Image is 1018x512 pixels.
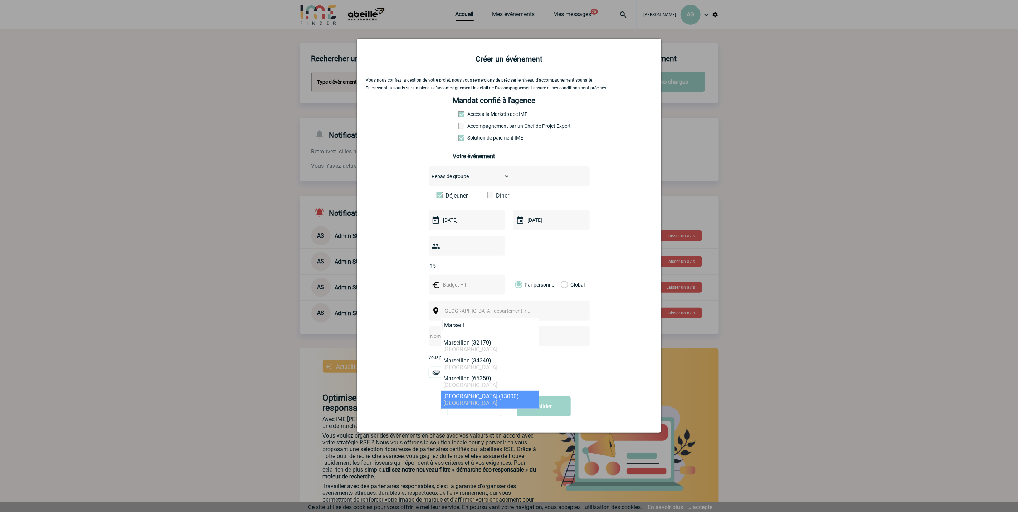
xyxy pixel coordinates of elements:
[441,355,539,373] li: Marseillan (34340)
[429,261,496,270] input: Nombre de participants
[487,192,529,199] label: Diner
[443,364,497,371] span: [GEOGRAPHIC_DATA]
[366,55,652,63] h2: Créer un événement
[442,280,491,289] input: Budget HT
[442,215,491,225] input: Date de début
[443,400,497,406] span: [GEOGRAPHIC_DATA]
[441,391,539,409] li: [GEOGRAPHIC_DATA] (13000)
[366,78,652,83] p: Vous nous confiez la gestion de votre projet, nous vous remercions de préciser le niveau d’accomp...
[429,355,590,360] p: Vous pouvez ajouter une pièce jointe à votre demande
[526,215,575,225] input: Date de fin
[561,275,565,295] label: Global
[441,337,539,355] li: Marseillan (32170)
[458,123,490,129] label: Prestation payante
[517,396,571,416] button: Valider
[441,373,539,391] li: Marseillan (65350)
[366,86,652,91] p: En passant la souris sur un niveau d’accompagnement le détail de l’accompagnement assuré et ses c...
[443,382,497,389] span: [GEOGRAPHIC_DATA]
[515,275,523,295] label: Par personne
[458,135,490,141] label: Conformité aux process achat client, Prise en charge de la facturation, Mutualisation de plusieur...
[443,346,497,353] span: [GEOGRAPHIC_DATA]
[453,153,565,160] h3: Votre événement
[458,111,490,117] label: Accès à la Marketplace IME
[437,192,478,199] label: Déjeuner
[453,96,535,105] h4: Mandat confié à l'agence
[429,332,571,341] input: Nom de l'événement
[444,308,543,314] span: [GEOGRAPHIC_DATA], département, région...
